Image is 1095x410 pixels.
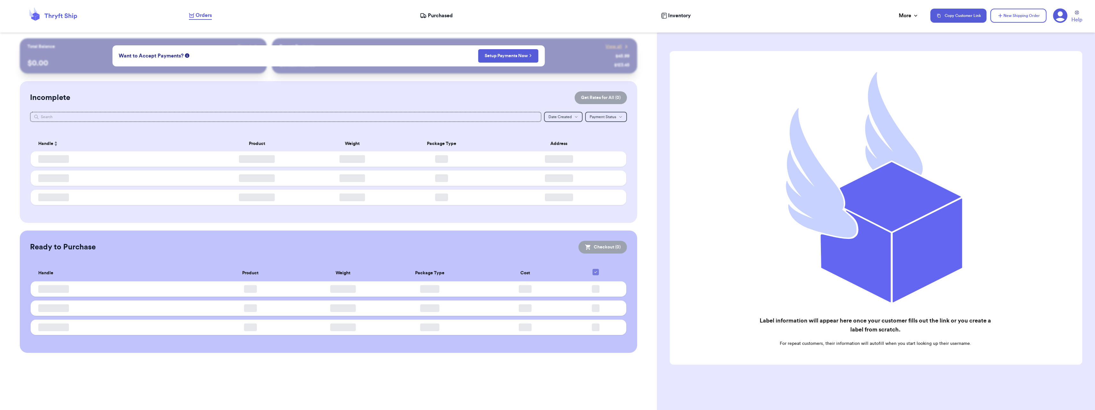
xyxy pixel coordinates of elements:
[192,265,308,281] th: Product
[614,62,629,68] div: $ 123.45
[485,53,532,59] a: Setup Payments Now
[668,12,691,19] span: Inventory
[27,43,55,50] p: Total Balance
[38,140,53,147] span: Handle
[578,241,627,254] button: Checkout (0)
[478,49,538,63] button: Setup Payments Now
[606,43,629,50] a: View all
[308,265,378,281] th: Weight
[119,52,183,60] span: Want to Accept Payments?
[544,112,583,122] button: Date Created
[899,12,919,19] div: More
[197,136,317,151] th: Product
[238,43,251,50] span: Payout
[196,11,212,19] span: Orders
[30,112,542,122] input: Search
[990,9,1047,23] button: New Shipping Order
[238,43,259,50] a: Payout
[930,9,987,23] button: Copy Customer Link
[317,136,388,151] th: Weight
[38,270,53,277] span: Handle
[53,140,58,148] button: Sort ascending
[548,115,572,119] span: Date Created
[189,11,212,20] a: Orders
[495,136,627,151] th: Address
[1071,16,1082,24] span: Help
[661,12,691,19] a: Inventory
[1071,11,1082,24] a: Help
[27,58,259,68] p: $ 0.00
[615,53,629,59] div: $ 45.99
[585,112,627,122] button: Payment Status
[482,265,569,281] th: Cost
[590,115,616,119] span: Payment Status
[30,242,96,252] h2: Ready to Purchase
[279,43,315,50] p: Recent Payments
[428,12,453,19] span: Purchased
[575,91,627,104] button: Get Rates for All (0)
[755,340,996,347] p: For repeat customers, their information will autofill when you start looking up their username.
[606,43,622,50] span: View all
[378,265,482,281] th: Package Type
[30,93,70,103] h2: Incomplete
[388,136,495,151] th: Package Type
[755,316,996,334] h2: Label information will appear here once your customer fills out the link or you create a label fr...
[420,12,453,19] a: Purchased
